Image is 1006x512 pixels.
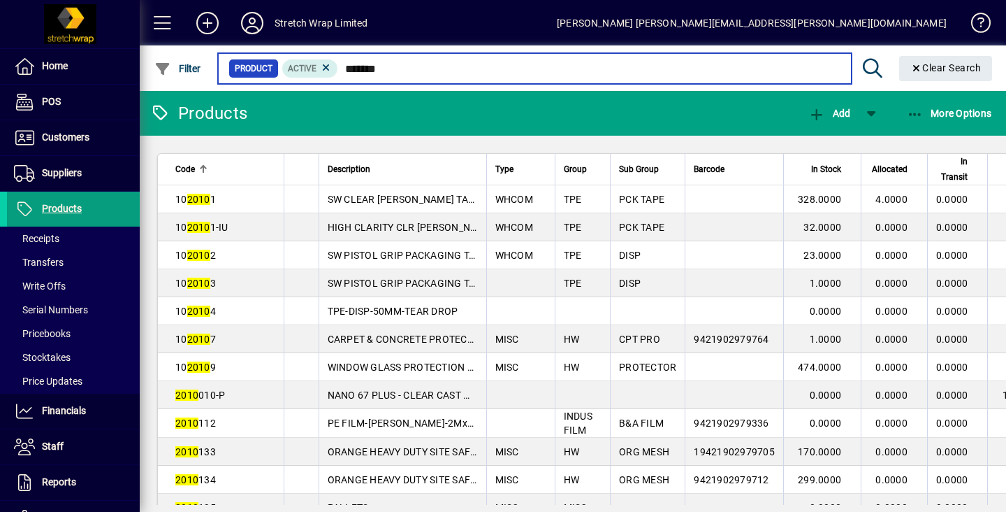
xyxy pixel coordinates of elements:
[557,12,947,34] div: [PERSON_NAME] [PERSON_NAME][EMAIL_ADDRESS][PERSON_NAME][DOMAIN_NAME]
[899,56,993,81] button: Clear
[150,102,247,125] div: Products
[175,162,275,177] div: Code
[803,250,841,261] span: 23.0000
[875,362,907,373] span: 0.0000
[694,446,775,457] span: 19421902979705
[936,278,968,289] span: 0.0000
[187,334,210,345] em: 2010
[7,298,140,322] a: Serial Numbers
[564,162,602,177] div: Group
[175,278,216,289] span: 10 3
[7,250,140,274] a: Transfers
[14,257,64,268] span: Transfers
[936,362,968,373] span: 0.0000
[175,390,225,401] span: 010-P
[42,167,82,178] span: Suppliers
[187,278,210,289] em: 2010
[42,203,82,214] span: Products
[14,233,59,244] span: Receipts
[187,250,210,261] em: 2010
[808,108,850,119] span: Add
[328,418,555,429] span: PE FILM-[PERSON_NAME]-2Mx50MX125MU-ROLL
[328,278,613,289] span: SW PISTOL GRIP PACKAGING TAPE DISPENSER WITH MAGNET
[936,222,968,233] span: 0.0000
[810,418,842,429] span: 0.0000
[175,446,198,457] em: 2010
[810,390,842,401] span: 0.0000
[936,418,968,429] span: 0.0000
[328,390,706,401] span: NANO 67 PLUS - CLEAR CAST MACHINE WRAP - 500MM X 3000M X 10MU (1R/CTN)
[619,250,641,261] span: DISP
[811,162,841,177] span: In Stock
[187,362,210,373] em: 2010
[328,222,645,233] span: HIGH CLARITY CLR [PERSON_NAME] TAPE - 48MM X 100M (36R/CTN)
[798,474,841,485] span: 299.0000
[875,222,907,233] span: 0.0000
[936,154,968,185] span: In Transit
[175,418,198,429] em: 2010
[7,429,140,464] a: Staff
[282,59,338,78] mat-chip: Activation Status: Active
[792,162,854,177] div: In Stock
[230,10,275,36] button: Profile
[875,390,907,401] span: 0.0000
[275,12,368,34] div: Stretch Wrap Limited
[175,474,216,485] span: 134
[619,334,660,345] span: CPT PRO
[175,306,216,317] span: 10 4
[328,306,458,317] span: TPE-DISP-50MM-TEAR DROP
[328,446,599,457] span: ORANGE HEAVY DUTY SITE SAFETY FENCE - 1000MM x 25M
[936,446,968,457] span: 0.0000
[694,474,768,485] span: 9421902979712
[42,405,86,416] span: Financials
[564,250,582,261] span: TPE
[910,62,982,73] span: Clear Search
[175,474,198,485] em: 2010
[7,274,140,298] a: Write Offs
[328,334,646,345] span: CARPET & CONCRETE PROTECTION FILM - CLEAR 1M X 100M X 80MU
[619,194,664,205] span: PCK TAPE
[495,474,519,485] span: MISC
[328,250,543,261] span: SW PISTOL GRIP PACKAGING TAPE DISPENSER
[875,418,907,429] span: 0.0000
[328,194,681,205] span: SW CLEAR [PERSON_NAME] TAPE (HIGH CLARITY) - 48MM X 100M (36R/CTN)
[7,49,140,84] a: Home
[495,362,519,373] span: MISC
[495,250,533,261] span: WHCOM
[175,446,216,457] span: 133
[495,162,546,177] div: Type
[875,334,907,345] span: 0.0000
[175,418,216,429] span: 112
[7,322,140,346] a: Pricebooks
[564,222,582,233] span: TPE
[619,418,664,429] span: B&A FILM
[619,278,641,289] span: DISP
[875,278,907,289] span: 0.0000
[175,390,198,401] em: 2010
[42,131,89,143] span: Customers
[187,194,210,205] em: 2010
[14,304,88,315] span: Serial Numbers
[175,222,228,233] span: 10 1-IU
[872,162,907,177] span: Allocated
[803,222,841,233] span: 32.0000
[175,362,216,373] span: 10 9
[619,222,664,233] span: PCK TAPE
[936,250,968,261] span: 0.0000
[495,222,533,233] span: WHCOM
[936,306,968,317] span: 0.0000
[14,328,71,339] span: Pricebooks
[805,101,854,126] button: Add
[42,60,68,71] span: Home
[328,474,594,485] span: ORANGE HEAVY DUTY SITE SAFETY FENCE - 900MM X 30M
[7,394,140,429] a: Financials
[564,278,582,289] span: TPE
[961,3,989,48] a: Knowledge Base
[875,474,907,485] span: 0.0000
[936,154,981,185] div: In Transit
[936,474,968,485] span: 0.0000
[328,162,478,177] div: Description
[42,476,76,488] span: Reports
[7,156,140,191] a: Suppliers
[14,280,66,292] span: Write Offs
